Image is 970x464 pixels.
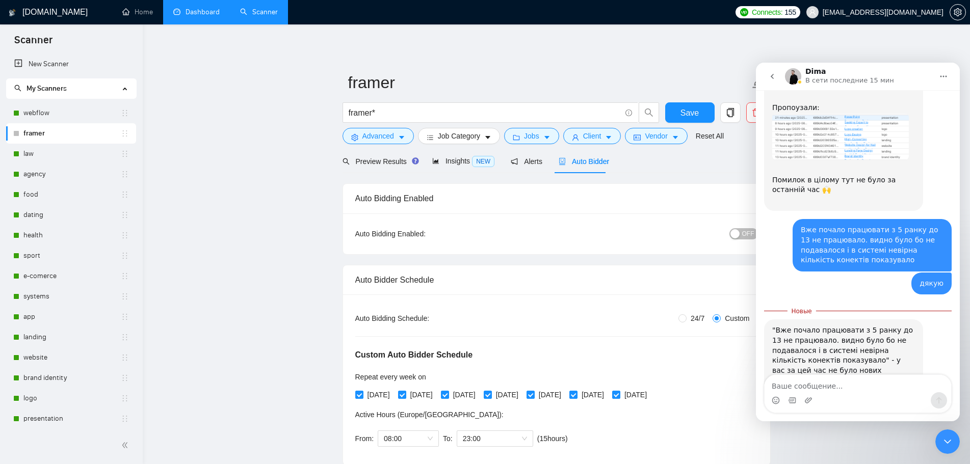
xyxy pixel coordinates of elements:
textarea: Ваше сообщение... [9,312,195,330]
span: search [343,158,350,165]
div: New messages divider [8,248,196,249]
button: setting [950,4,966,20]
a: presentation [23,408,121,429]
span: Active Hours ( Europe/[GEOGRAPHIC_DATA] ): [355,411,504,419]
span: 155 [784,7,796,18]
button: Save [665,102,715,123]
span: [DATE] [492,389,522,400]
span: Repeat every week on [355,373,426,381]
span: [DATE] [449,389,480,400]
li: law [6,144,136,164]
div: yabr87@gmail.com говорит… [8,156,196,209]
span: holder [121,333,129,341]
iframe: Intercom live chat [756,63,960,421]
span: holder [121,353,129,362]
a: food [23,184,121,205]
button: folderJobscaret-down [504,128,559,144]
a: website [23,347,121,368]
span: OFF [742,228,754,239]
span: Custom [721,313,753,324]
span: [DATE] [578,389,608,400]
div: Auto Bidder Schedule [355,265,758,294]
a: systems [23,286,121,307]
span: holder [121,292,129,301]
input: Search Freelance Jobs... [349,106,621,119]
button: userClientcaret-down [563,128,621,144]
button: Средство выбора GIF-файла [32,334,40,342]
span: [DATE] [535,389,565,400]
button: Средство выбора эмодзи [16,334,24,342]
a: framer [23,123,121,144]
div: Вже почало працювати з 5 ранку до 13 не працювало. видно було бо не подавалося і в системі невірн... [45,162,188,202]
a: app [23,307,121,327]
input: Scanner name... [348,70,750,95]
div: Помилок в цілому тут не було за останній час 🙌 ​ [16,102,159,142]
span: [DATE] [406,389,437,400]
a: health [23,225,121,245]
li: logo [6,388,136,408]
span: Auto Bidder [559,157,609,166]
a: dating [23,205,121,225]
span: Preview Results [343,157,416,166]
span: delete [747,108,766,117]
span: Client [583,130,601,142]
button: barsJob Categorycaret-down [418,128,500,144]
span: robot [559,158,566,165]
span: caret-down [398,133,405,141]
button: Добавить вложение [48,334,57,342]
a: dashboardDashboard [173,8,220,16]
a: sport [23,245,121,266]
span: Alerts [511,157,542,166]
button: search [639,102,659,123]
div: yabr87@gmail.com говорит… [8,210,196,240]
span: search [639,108,659,117]
span: Job Category [438,130,480,142]
a: setting [950,8,966,16]
div: Пропоузали: [16,31,159,50]
span: holder [121,394,129,402]
img: logo [9,5,16,21]
span: From: [355,434,374,443]
span: My Scanners [27,84,67,93]
span: holder [121,109,129,117]
iframe: Intercom live chat [935,429,960,454]
h5: Custom Auto Bidder Schedule [355,349,473,361]
span: holder [121,415,129,423]
button: idcardVendorcaret-down [625,128,687,144]
a: agency [23,164,121,184]
button: settingAdvancedcaret-down [343,128,414,144]
span: user [572,133,579,141]
span: folder [513,133,520,141]
span: [DATE] [620,389,651,400]
span: caret-down [484,133,491,141]
li: website [6,347,136,368]
div: Dima говорит… [8,257,196,391]
span: Vendor [645,130,667,142]
span: To: [443,434,453,443]
a: landing [23,327,121,347]
span: Insights [432,157,494,165]
button: delete [746,102,767,123]
li: brand identity [6,368,136,388]
li: framer [6,123,136,144]
span: NEW [472,156,494,167]
span: holder [121,374,129,382]
span: edit [752,76,765,89]
button: copy [720,102,741,123]
li: health [6,225,136,245]
span: bars [427,133,434,141]
a: brand identity [23,368,121,388]
li: New Scanner [6,54,136,74]
a: homeHome [122,8,153,16]
span: holder [121,150,129,158]
div: "Вже почало працювати з 5 ранку до 13 не працювало. видно було бо не подавалося і в системі невір... [8,257,167,369]
span: 23:00 [463,431,527,446]
div: Auto Bidding Enabled: [355,228,489,239]
li: agency [6,164,136,184]
div: "Вже почало працювати з 5 ранку до 13 не працювало. видно було бо не подавалося і в системі невір... [16,263,159,363]
span: holder [121,170,129,178]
